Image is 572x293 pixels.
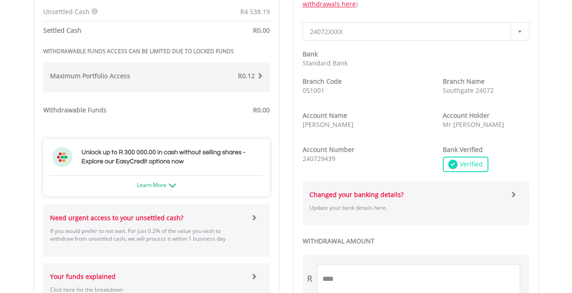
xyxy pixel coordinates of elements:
div: R [307,273,312,285]
strong: Branch Name [443,77,485,86]
img: ec-flower.svg [52,147,72,167]
span: R0.12 [238,71,255,80]
img: ec-arrow-down.png [169,183,176,187]
strong: Maximum Portfolio Access [50,71,130,80]
strong: Need urgent access to your unsettled cash? [50,213,183,222]
span: 24072XXXX [310,23,508,41]
p: If you would prefer to not wait. For just 0.2% of the value you wish to withdraw from unsettled c... [50,227,244,242]
a: Learn More [137,181,176,189]
strong: Account Holder [443,111,490,120]
span: R0.00 [253,26,270,35]
p: Update your bank details here. [309,204,504,212]
span: Mr [PERSON_NAME] [443,120,504,129]
span: R4 538.19 [240,7,270,16]
span: Verified [457,160,483,169]
strong: Bank Verified [443,145,483,154]
strong: Account Number [303,145,354,154]
strong: Your funds explained [50,272,116,281]
span: 051001 [303,86,324,95]
strong: Withdrawable Funds [43,106,106,114]
strong: WITHDRAWABLE FUNDS ACCESS CAN BE LIMITED DUE TO LOCKED FUNDS [43,47,234,55]
span: 240729439 [303,154,335,163]
span: Unsettled Cash [43,7,90,16]
strong: Settled Cash [43,26,81,35]
strong: Bank [303,50,318,58]
h3: Unlock up to R 300 000.00 in cash without selling shares - Explore our EasyCredit options now [81,148,261,166]
span: Southgate 24072 [443,86,494,95]
span: [PERSON_NAME] [303,120,354,129]
strong: Changed your banking details? [309,190,404,199]
strong: Branch Code [303,77,342,86]
span: Standard Bank [303,59,348,67]
label: WITHDRAWAL AMOUNT [303,237,529,246]
strong: Account Name [303,111,347,120]
span: R0.00 [253,106,270,114]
